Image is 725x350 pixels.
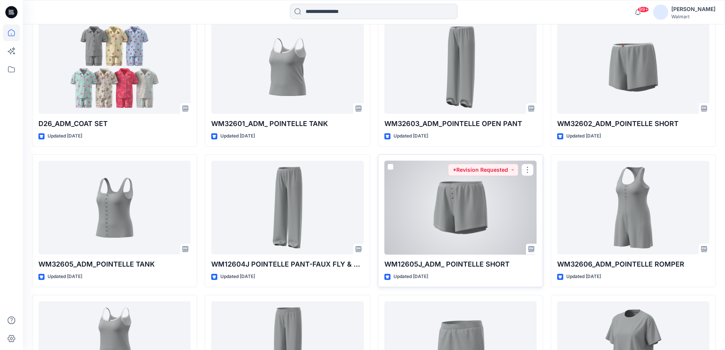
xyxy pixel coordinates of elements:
[557,20,709,114] a: WM32602_ADM_POINTELLE SHORT
[637,6,649,13] span: 99+
[38,20,191,114] a: D26_ADM_COAT SET
[211,20,363,114] a: WM32601_ADM_ POINTELLE TANK
[557,161,709,255] a: WM32606_ADM_POINTELLE ROMPER
[566,132,601,140] p: Updated [DATE]
[384,118,537,129] p: WM32603_ADM_POINTELLE OPEN PANT
[38,118,191,129] p: D26_ADM_COAT SET
[394,132,428,140] p: Updated [DATE]
[384,161,537,255] a: WM12605J_ADM_ POINTELLE SHORT
[566,273,601,281] p: Updated [DATE]
[211,118,363,129] p: WM32601_ADM_ POINTELLE TANK
[220,132,255,140] p: Updated [DATE]
[211,259,363,270] p: WM12604J POINTELLE PANT-FAUX FLY & BUTTONS + PICOT
[220,273,255,281] p: Updated [DATE]
[653,5,668,20] img: avatar
[48,273,82,281] p: Updated [DATE]
[557,259,709,270] p: WM32606_ADM_POINTELLE ROMPER
[38,161,191,255] a: WM32605_ADM_POINTELLE TANK
[557,118,709,129] p: WM32602_ADM_POINTELLE SHORT
[211,161,363,255] a: WM12604J POINTELLE PANT-FAUX FLY & BUTTONS + PICOT
[38,259,191,270] p: WM32605_ADM_POINTELLE TANK
[671,5,715,14] div: [PERSON_NAME]
[384,259,537,270] p: WM12605J_ADM_ POINTELLE SHORT
[48,132,82,140] p: Updated [DATE]
[394,273,428,281] p: Updated [DATE]
[671,14,715,19] div: Walmart
[384,20,537,114] a: WM32603_ADM_POINTELLE OPEN PANT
